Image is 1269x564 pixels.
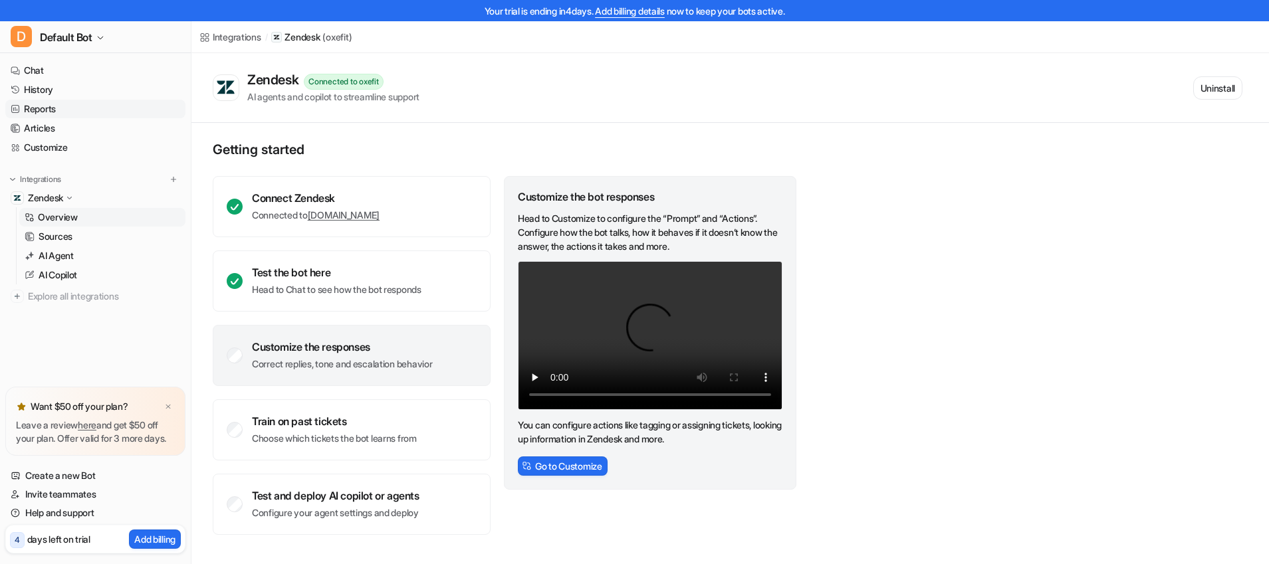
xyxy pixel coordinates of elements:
p: 4 [15,534,20,546]
a: here [78,419,96,430]
div: Customize the bot responses [518,190,782,203]
span: D [11,26,32,47]
span: / [265,31,268,43]
p: Head to Customize to configure the “Prompt” and “Actions”. Configure how the bot talks, how it be... [518,211,782,253]
p: Zendesk [28,191,63,205]
img: Zendesk logo [216,80,236,96]
a: Integrations [199,30,261,44]
p: Connected to [252,209,380,222]
a: AI Copilot [19,266,185,284]
img: menu_add.svg [169,175,178,184]
a: Overview [19,208,185,227]
a: [DOMAIN_NAME] [308,209,380,221]
p: Want $50 off your plan? [31,400,128,413]
p: Getting started [213,141,798,157]
p: AI Copilot [39,268,77,282]
a: Create a new Bot [5,466,185,485]
img: Zendesk [13,194,21,202]
p: Overview [38,211,78,224]
p: Head to Chat to see how the bot responds [252,283,421,296]
div: Test and deploy AI copilot or agents [252,489,419,502]
p: Configure your agent settings and deploy [252,506,419,519]
p: ( oxefit ) [322,31,352,44]
div: Customize the responses [252,340,432,353]
div: Connect Zendesk [252,191,380,205]
span: Default Bot [40,28,92,47]
div: AI agents and copilot to streamline support [247,90,419,104]
a: History [5,80,185,99]
a: Add billing details [595,5,665,17]
p: Add billing [134,532,175,546]
div: Zendesk [247,72,304,88]
span: Explore all integrations [28,286,180,307]
a: Zendesk(oxefit) [271,31,352,44]
p: AI Agent [39,249,74,262]
p: You can configure actions like tagging or assigning tickets, looking up information in Zendesk an... [518,418,782,446]
a: AI Agent [19,246,185,265]
button: Add billing [129,529,181,549]
button: Integrations [5,173,65,186]
p: days left on trial [27,532,90,546]
a: Reports [5,100,185,118]
div: Test the bot here [252,266,421,279]
a: Help and support [5,504,185,522]
a: Customize [5,138,185,157]
img: explore all integrations [11,290,24,303]
img: CstomizeIcon [522,461,531,470]
a: Articles [5,119,185,138]
button: Uninstall [1193,76,1242,100]
div: Train on past tickets [252,415,417,428]
a: Explore all integrations [5,287,185,306]
div: Connected to oxefit [304,74,383,90]
p: Integrations [20,174,61,185]
a: Sources [19,227,185,246]
img: star [16,401,27,412]
p: Sources [39,230,72,243]
p: Leave a review and get $50 off your plan. Offer valid for 3 more days. [16,419,175,445]
button: Go to Customize [518,456,608,476]
p: Correct replies, tone and escalation behavior [252,357,432,371]
p: Zendesk [285,31,320,44]
div: Integrations [213,30,261,44]
video: Your browser does not support the video tag. [518,261,782,410]
p: Choose which tickets the bot learns from [252,432,417,445]
img: x [164,403,172,411]
img: expand menu [8,175,17,184]
a: Chat [5,61,185,80]
a: Invite teammates [5,485,185,504]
